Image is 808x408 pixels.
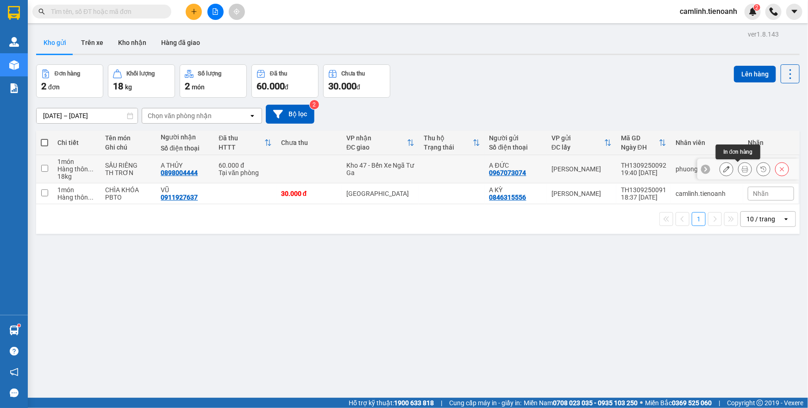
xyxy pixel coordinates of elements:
[489,134,542,142] div: Người gửi
[57,173,96,180] div: 18 kg
[62,26,242,34] span: TH1309250091 -
[57,194,96,201] div: Hàng thông thường
[621,194,666,201] div: 18:37 [DATE]
[10,347,19,356] span: question-circle
[9,37,19,47] img: warehouse-icon
[551,144,604,151] div: ĐC lấy
[551,165,612,173] div: [PERSON_NAME]
[78,5,149,15] span: [PERSON_NAME]
[5,69,243,93] span: [GEOGRAPHIC_DATA]
[18,324,20,327] sup: 1
[113,81,123,92] span: 18
[310,100,319,109] sup: 2
[621,186,666,194] div: TH1309250091
[783,215,790,223] svg: open
[419,131,485,155] th: Toggle SortBy
[62,5,149,15] span: Gửi:
[489,144,542,151] div: Số điện thoại
[105,144,151,151] div: Ghi chú
[640,401,643,405] span: ⚪️
[342,70,365,77] div: Chưa thu
[9,326,19,335] img: warehouse-icon
[524,398,638,408] span: Miền Nam
[266,105,314,124] button: Bộ lọc
[755,4,758,11] span: 2
[108,64,175,98] button: Khối lượng18kg
[716,144,760,159] div: In đơn hàng
[148,111,212,120] div: Chọn văn phòng nhận
[161,169,198,176] div: 0898004444
[105,194,151,201] div: PBTO
[212,8,219,15] span: file-add
[547,131,616,155] th: Toggle SortBy
[757,400,763,406] span: copyright
[51,6,160,17] input: Tìm tên, số ĐT hoặc mã đơn
[424,134,473,142] div: Thu hộ
[105,169,151,176] div: TH TRƠN
[489,169,526,176] div: 0967073074
[616,131,671,155] th: Toggle SortBy
[36,64,103,98] button: Đơn hàng2đơn
[57,139,96,146] div: Chi tiết
[285,83,288,91] span: đ
[328,81,357,92] span: 30.000
[154,31,207,54] button: Hàng đã giao
[38,8,45,15] span: search
[621,169,666,176] div: 19:40 [DATE]
[676,190,739,197] div: camlinh.tienoanh
[672,399,712,407] strong: 0369 525 060
[55,70,80,77] div: Đơn hàng
[748,139,794,146] div: Nhãn
[251,64,319,98] button: Đã thu60.000đ
[323,64,390,98] button: Chưa thu30.000đ
[48,83,60,91] span: đơn
[161,133,209,141] div: Người nhận
[233,8,240,15] span: aim
[489,194,526,201] div: 0846315556
[105,134,151,142] div: Tên món
[62,17,126,25] span: A KỲ - 0846315556
[621,144,659,151] div: Ngày ĐH
[281,190,338,197] div: 30.000 đ
[9,60,19,70] img: warehouse-icon
[753,190,769,197] span: Nhãn
[346,190,414,197] div: [GEOGRAPHIC_DATA]
[621,162,666,169] div: TH1309250092
[88,165,94,173] span: ...
[770,7,778,16] img: phone-icon
[551,134,604,142] div: VP gửi
[161,194,198,201] div: 0911927637
[161,162,209,169] div: A THỦY
[88,194,94,201] span: ...
[229,4,245,20] button: aim
[346,134,407,142] div: VP nhận
[105,186,151,194] div: CHÌA KHÓA
[746,214,775,224] div: 10 / trang
[36,31,74,54] button: Kho gửi
[489,162,542,169] div: A ĐỨC
[74,31,111,54] button: Trên xe
[349,398,434,408] span: Hỗ trợ kỹ thuật:
[346,144,407,151] div: ĐC giao
[270,70,287,77] div: Đã thu
[645,398,712,408] span: Miền Bắc
[37,108,138,123] input: Select a date range.
[41,81,46,92] span: 2
[198,70,222,77] div: Số lượng
[621,134,659,142] div: Mã GD
[249,112,256,119] svg: open
[192,83,205,91] span: món
[219,162,271,169] div: 60.000 đ
[180,64,247,98] button: Số lượng2món
[342,131,419,155] th: Toggle SortBy
[734,66,776,82] button: Lên hàng
[720,162,733,176] div: Sửa đơn hàng
[394,399,434,407] strong: 1900 633 818
[692,212,706,226] button: 1
[126,70,155,77] div: Khối lượng
[424,144,473,151] div: Trạng thái
[441,398,442,408] span: |
[186,4,202,20] button: plus
[10,368,19,377] span: notification
[790,7,799,16] span: caret-down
